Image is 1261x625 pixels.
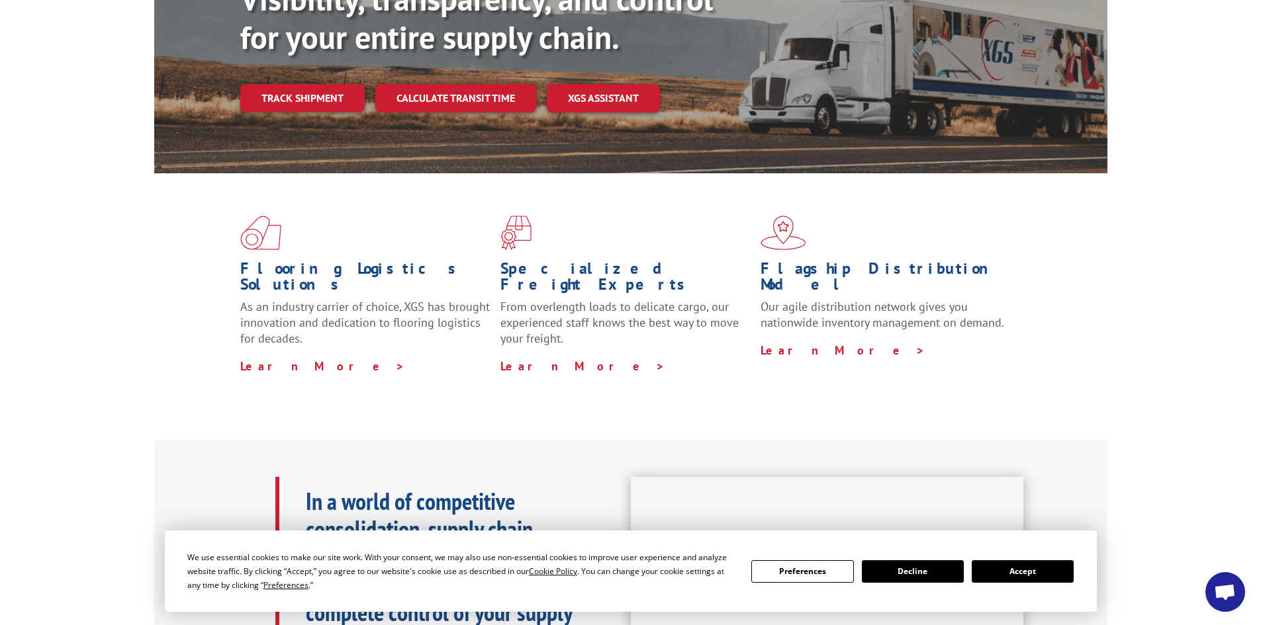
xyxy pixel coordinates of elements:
button: Accept [972,560,1074,583]
a: Calculate transit time [375,84,536,112]
a: Learn More > [240,358,405,374]
a: Learn More > [761,343,925,358]
img: xgs-icon-flagship-distribution-model-red [761,216,806,250]
button: Preferences [751,560,853,583]
img: xgs-icon-focused-on-flooring-red [500,216,532,250]
a: Learn More > [500,358,665,374]
div: Open chat [1205,572,1245,612]
h1: Flagship Distribution Model [761,261,1011,299]
img: xgs-icon-total-supply-chain-intelligence-red [240,216,281,250]
div: We use essential cookies to make our site work. With your consent, we may also use non-essential ... [187,550,735,592]
h1: Flooring Logistics Solutions [240,261,490,299]
a: XGS ASSISTANT [547,84,660,112]
div: Cookie Consent Prompt [165,530,1097,612]
a: Track shipment [240,84,365,112]
h1: Specialized Freight Experts [500,261,751,299]
span: As an industry carrier of choice, XGS has brought innovation and dedication to flooring logistics... [240,299,490,346]
p: From overlength loads to delicate cargo, our experienced staff knows the best way to move your fr... [500,299,751,358]
span: Cookie Policy [529,565,577,577]
span: Our agile distribution network gives you nationwide inventory management on demand. [761,299,1004,330]
span: Preferences [263,579,308,591]
button: Decline [862,560,964,583]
